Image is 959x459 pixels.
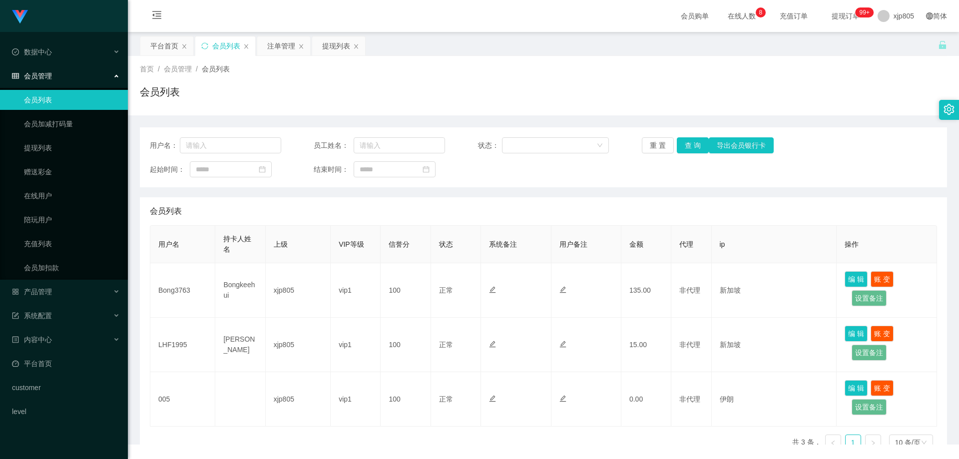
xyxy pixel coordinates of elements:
[24,138,120,158] a: 提现列表
[852,345,887,361] button: 设置备注
[164,65,192,73] span: 会员管理
[938,40,947,49] i: 图标: unlock
[180,137,281,153] input: 请输入
[266,263,331,318] td: xjp805
[845,326,868,342] button: 编 辑
[298,43,304,49] i: 图标: close
[845,240,859,248] span: 操作
[871,380,894,396] button: 账 变
[439,395,453,403] span: 正常
[621,372,671,427] td: 0.00
[870,440,876,446] i: 图标: right
[712,263,837,318] td: 新加坡
[266,372,331,427] td: xjp805
[825,435,841,451] li: 上一页
[439,341,453,349] span: 正常
[12,312,52,320] span: 系统配置
[140,84,180,99] h1: 会员列表
[24,90,120,110] a: 会员列表
[792,435,821,451] li: 共 3 条，
[24,114,120,134] a: 会员加减打码量
[12,336,19,343] i: 图标: profile
[856,7,874,17] sup: 252
[201,42,208,49] i: 图标: sync
[709,137,774,153] button: 导出会员银行卡
[212,36,240,55] div: 会员列表
[865,435,881,451] li: 下一页
[845,271,868,287] button: 编 辑
[331,372,381,427] td: vip1
[314,140,354,151] span: 员工姓名：
[775,12,813,19] span: 充值订单
[150,140,180,151] span: 用户名：
[181,43,187,49] i: 图标: close
[759,7,762,17] p: 8
[597,142,603,149] i: 图标: down
[679,286,700,294] span: 非代理
[944,104,955,115] i: 图标: setting
[150,263,215,318] td: Bong3763
[274,240,288,248] span: 上级
[677,137,709,153] button: 查 询
[158,240,179,248] span: 用户名
[136,422,951,433] div: 2021
[322,36,350,55] div: 提现列表
[158,65,160,73] span: /
[846,435,861,450] a: 1
[12,288,52,296] span: 产品管理
[845,435,861,451] li: 1
[259,166,266,173] i: 图标: calendar
[439,240,453,248] span: 状态
[559,240,587,248] span: 用户备注
[439,286,453,294] span: 正常
[679,240,693,248] span: 代理
[12,288,19,295] i: 图标: appstore-o
[12,402,120,422] a: level
[140,65,154,73] span: 首页
[354,137,445,153] input: 请输入
[381,372,431,427] td: 100
[489,286,496,293] i: 图标: edit
[629,240,643,248] span: 金额
[12,72,52,80] span: 会员管理
[215,318,265,372] td: [PERSON_NAME]
[267,36,295,55] div: 注单管理
[196,65,198,73] span: /
[12,10,28,24] img: logo.9652507e.png
[852,399,887,415] button: 设置备注
[712,372,837,427] td: 伊朗
[314,164,354,175] span: 结束时间：
[12,48,52,56] span: 数据中心
[353,43,359,49] i: 图标: close
[723,12,761,19] span: 在线人数
[381,318,431,372] td: 100
[389,240,410,248] span: 信誉分
[642,137,674,153] button: 重 置
[150,164,190,175] span: 起始时间：
[12,312,19,319] i: 图标: form
[202,65,230,73] span: 会员列表
[845,380,868,396] button: 编 辑
[720,240,725,248] span: ip
[871,326,894,342] button: 账 变
[150,372,215,427] td: 005
[852,290,887,306] button: 设置备注
[24,258,120,278] a: 会员加扣款
[559,341,566,348] i: 图标: edit
[712,318,837,372] td: 新加坡
[150,318,215,372] td: LHF1995
[921,440,927,447] i: 图标: down
[489,395,496,402] i: 图标: edit
[381,263,431,318] td: 100
[621,318,671,372] td: 15.00
[830,440,836,446] i: 图标: left
[24,186,120,206] a: 在线用户
[24,210,120,230] a: 陪玩用户
[756,7,766,17] sup: 8
[150,36,178,55] div: 平台首页
[24,234,120,254] a: 充值列表
[423,166,430,173] i: 图标: calendar
[12,378,120,398] a: customer
[223,235,251,253] span: 持卡人姓名
[559,395,566,402] i: 图标: edit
